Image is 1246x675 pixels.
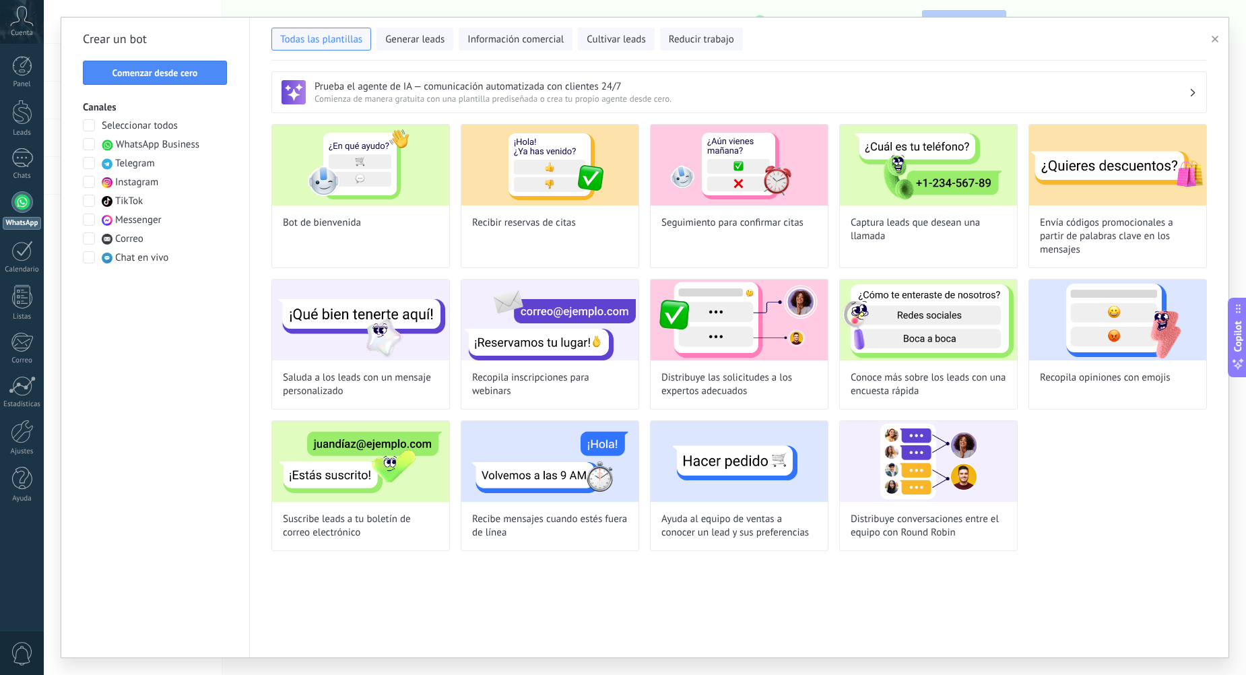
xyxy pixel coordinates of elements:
span: Recibir reservas de citas [472,216,576,230]
span: Ayuda al equipo de ventas a conocer un lead y sus preferencias [661,513,817,540]
span: TikTok [115,195,143,208]
span: Distribuye las solicitudes a los expertos adecuados [661,371,817,398]
img: Distribuye conversaciones entre el equipo con Round Robin [840,421,1017,502]
img: Envía códigos promocionales a partir de palabras clave en los mensajes [1029,125,1206,205]
span: Comienza de manera gratuita con una plantilla prediseñada o crea tu propio agente desde cero. [315,93,1189,104]
img: Saluda a los leads con un mensaje personalizado [272,280,449,360]
img: Recibe mensajes cuando estés fuera de línea [461,421,638,502]
div: Calendario [3,265,42,274]
span: Conoce más sobre los leads con una encuesta rápida [851,371,1006,398]
img: Captura leads que desean una llamada [840,125,1017,205]
span: Recibe mensajes cuando estés fuera de línea [472,513,628,540]
span: Cuenta [11,29,33,38]
span: Recopila opiniones con emojis [1040,371,1171,385]
button: Comenzar desde cero [83,61,227,85]
button: Reducir trabajo [660,28,743,51]
div: Leads [3,129,42,137]
h3: Prueba el agente de IA — comunicación automatizada con clientes 24/7 [315,80,1189,93]
img: Bot de bienvenida [272,125,449,205]
div: Estadísticas [3,400,42,409]
div: WhatsApp [3,217,41,230]
button: Todas las plantillas [271,28,371,51]
img: Recopila inscripciones para webinars [461,280,638,360]
span: Todas las plantillas [280,33,362,46]
span: Envía códigos promocionales a partir de palabras clave en los mensajes [1040,216,1195,257]
button: Cultivar leads [578,28,654,51]
span: Cultivar leads [587,33,645,46]
img: Distribuye las solicitudes a los expertos adecuados [651,280,828,360]
span: Recopila inscripciones para webinars [472,371,628,398]
img: Recibir reservas de citas [461,125,638,205]
button: Información comercial [459,28,572,51]
span: Seleccionar todos [102,119,178,133]
span: Copilot [1231,321,1245,352]
h2: Crear un bot [83,28,228,50]
div: Chats [3,172,42,181]
div: Panel [3,80,42,89]
span: Saluda a los leads con un mensaje personalizado [283,371,438,398]
div: Ajustes [3,447,42,456]
img: Recopila opiniones con emojis [1029,280,1206,360]
span: Reducir trabajo [669,33,734,46]
button: Generar leads [376,28,453,51]
span: Instagram [115,176,158,189]
div: Correo [3,356,42,365]
span: Bot de bienvenida [283,216,361,230]
img: Seguimiento para confirmar citas [651,125,828,205]
span: WhatsApp Business [116,138,199,152]
span: Telegram [115,157,155,170]
span: Comenzar desde cero [112,68,198,77]
div: Listas [3,313,42,321]
span: Chat en vivo [115,251,168,265]
span: Correo [115,232,143,246]
span: Información comercial [467,33,564,46]
span: Captura leads que desean una llamada [851,216,1006,243]
img: Conoce más sobre los leads con una encuesta rápida [840,280,1017,360]
span: Generar leads [385,33,445,46]
span: Suscribe leads a tu boletín de correo electrónico [283,513,438,540]
span: Distribuye conversaciones entre el equipo con Round Robin [851,513,1006,540]
img: Suscribe leads a tu boletín de correo electrónico [272,421,449,502]
h3: Canales [83,101,228,114]
div: Ayuda [3,494,42,503]
span: Seguimiento para confirmar citas [661,216,804,230]
span: Messenger [115,214,162,227]
img: Ayuda al equipo de ventas a conocer un lead y sus preferencias [651,421,828,502]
